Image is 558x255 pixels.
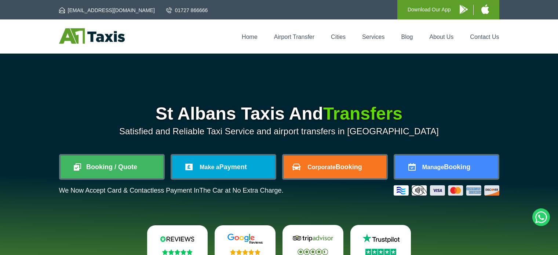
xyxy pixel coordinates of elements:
[323,104,402,123] span: Transfers
[359,233,403,244] img: Trustpilot
[284,156,386,178] a: CorporateBooking
[162,249,193,255] img: Stars
[242,34,258,40] a: Home
[307,164,335,170] span: Corporate
[362,34,384,40] a: Services
[422,164,444,170] span: Manage
[230,249,260,255] img: Stars
[365,249,396,255] img: Stars
[394,185,499,196] img: Credit And Debit Cards
[401,34,413,40] a: Blog
[331,34,346,40] a: Cities
[291,233,335,244] img: Tripadvisor
[470,34,499,40] a: Contact Us
[166,7,208,14] a: 01727 866666
[481,4,489,14] img: A1 Taxis iPhone App
[395,156,498,178] a: ManageBooking
[59,7,155,14] a: [EMAIL_ADDRESS][DOMAIN_NAME]
[199,187,283,194] span: The Car at No Extra Charge.
[430,34,454,40] a: About Us
[223,233,267,244] img: Google
[274,34,314,40] a: Airport Transfer
[59,28,125,44] img: A1 Taxis St Albans LTD
[59,105,499,123] h1: St Albans Taxis And
[172,156,275,178] a: Make aPayment
[298,249,328,255] img: Stars
[59,126,499,136] p: Satisfied and Reliable Taxi Service and airport transfers in [GEOGRAPHIC_DATA]
[59,187,284,194] p: We Now Accept Card & Contactless Payment In
[200,164,219,170] span: Make a
[155,233,199,244] img: Reviews.io
[460,5,468,14] img: A1 Taxis Android App
[408,5,451,14] p: Download Our App
[61,156,163,178] a: Booking / Quote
